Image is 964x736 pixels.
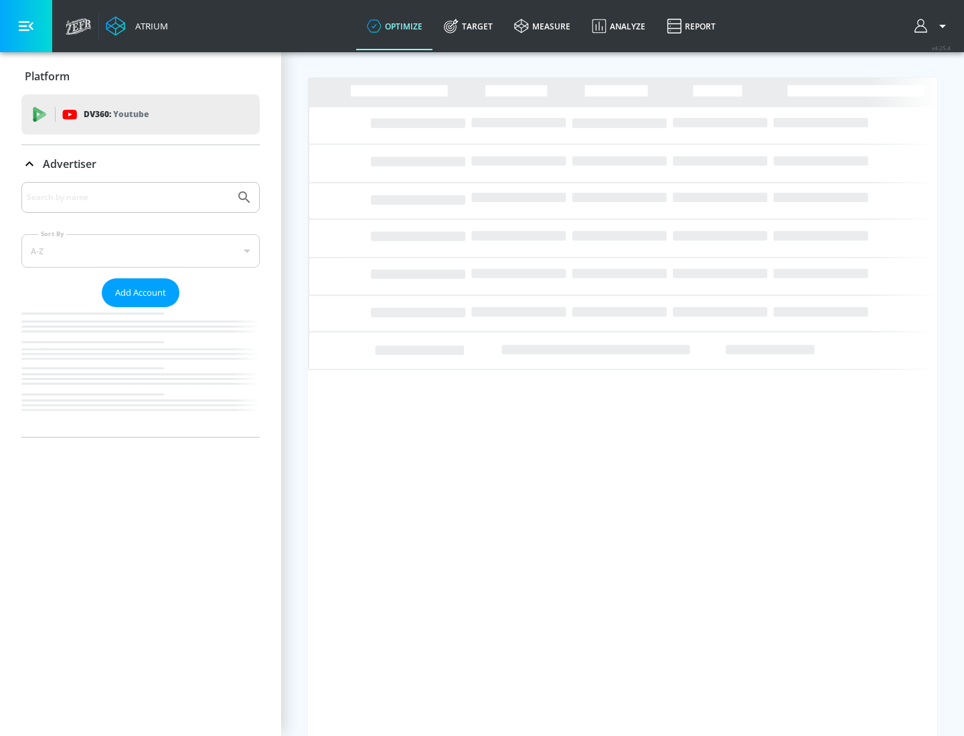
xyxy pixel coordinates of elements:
[21,234,260,268] div: A-Z
[503,2,581,50] a: measure
[38,229,67,238] label: Sort By
[84,107,149,122] p: DV360:
[27,189,230,206] input: Search by name
[21,94,260,134] div: DV360: Youtube
[932,44,951,52] span: v 4.25.4
[656,2,726,50] a: Report
[21,58,260,95] div: Platform
[25,69,70,84] p: Platform
[21,307,260,437] nav: list of Advertiser
[102,278,179,307] button: Add Account
[356,2,433,50] a: optimize
[581,2,656,50] a: Analyze
[433,2,503,50] a: Target
[106,16,168,36] a: Atrium
[130,20,168,32] div: Atrium
[21,182,260,437] div: Advertiser
[43,157,96,171] p: Advertiser
[115,285,166,300] span: Add Account
[113,107,149,121] p: Youtube
[21,145,260,183] div: Advertiser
